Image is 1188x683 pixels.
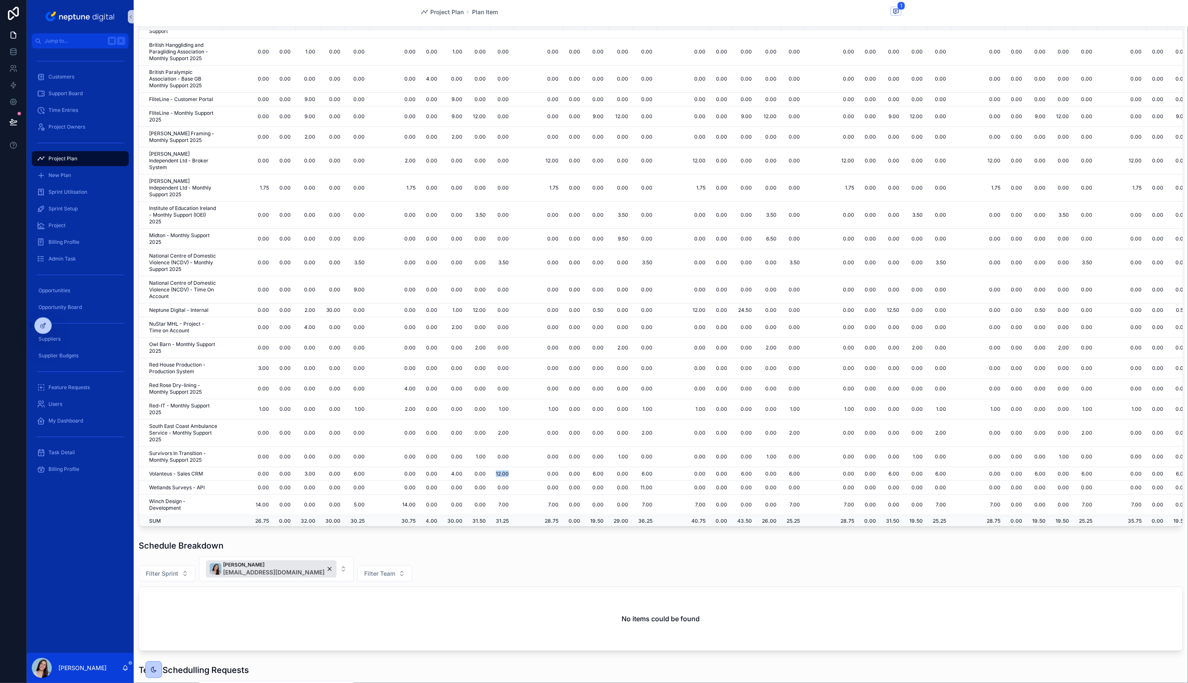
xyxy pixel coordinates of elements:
td: 0.00 [514,66,564,93]
td: 0.00 [296,66,320,93]
td: 0.00 [1051,38,1074,66]
td: 0.00 [711,127,732,147]
a: Project [32,218,129,233]
button: Select Button [139,566,195,582]
td: 9.00 [881,106,904,127]
td: 9.00 [442,106,467,127]
td: 0.00 [782,147,805,175]
span: Jump to... [45,38,104,44]
td: Institute of Education Ireland - Monthly Support (IOEI) 2025 [139,202,222,229]
td: 0.00 [274,38,296,66]
td: 0.00 [274,106,296,127]
td: 0.00 [951,66,1005,93]
td: 0.00 [370,38,421,66]
td: 0.00 [633,66,657,93]
td: 0.00 [421,175,442,202]
td: 0.00 [1074,106,1097,127]
td: 12.00 [805,147,859,175]
td: [PERSON_NAME] Independent Ltd - Broker System [139,147,222,175]
td: 0.00 [320,147,345,175]
td: 0.00 [1097,127,1147,147]
td: 0.00 [928,175,951,202]
a: Supplier Budgets [32,348,129,363]
td: 0.00 [491,66,514,93]
td: 0.00 [928,38,951,66]
td: 0.00 [951,93,1005,106]
td: 0.00 [1027,38,1051,66]
td: 0.00 [1074,127,1097,147]
td: 0.00 [904,66,928,93]
td: 0.00 [1051,147,1074,175]
td: 0.00 [442,66,467,93]
td: 0.00 [585,38,609,66]
td: 0.00 [609,147,633,175]
td: 0.00 [757,175,782,202]
button: Unselect 59 [206,560,337,578]
span: [EMAIL_ADDRESS][DOMAIN_NAME] [223,568,325,577]
td: 0.00 [1147,66,1168,93]
td: 9.00 [732,106,757,127]
td: 0.00 [859,127,881,147]
span: Supplier Budgets [38,352,79,359]
td: 0.00 [1005,175,1027,202]
a: Time Entries [32,103,129,118]
td: 0.00 [711,147,732,175]
td: 0.00 [859,93,881,106]
td: 0.00 [782,127,805,147]
td: 0.00 [467,66,491,93]
td: 0.00 [514,106,564,127]
span: Billing Profile [48,239,79,245]
span: Billing Profile [48,466,79,473]
td: 0.00 [881,38,904,66]
span: Customers [48,73,74,80]
td: 0.00 [222,106,274,127]
td: 0.00 [782,93,805,106]
a: Plan Item [472,8,498,16]
td: [PERSON_NAME] Independent Ltd - Monthly Support 2025 [139,175,222,202]
td: 0.00 [1074,38,1097,66]
td: 1.75 [951,175,1005,202]
td: 0.00 [782,106,805,127]
td: 0.00 [657,106,711,127]
td: 0.00 [467,147,491,175]
button: Select Button [357,566,412,582]
td: 0.00 [467,38,491,66]
td: 0.00 [1147,93,1168,106]
td: 0.00 [732,175,757,202]
a: New Plan [32,168,129,183]
td: 0.00 [274,175,296,202]
span: Time Entries [48,107,78,114]
td: 0.00 [928,127,951,147]
div: scrollable content [27,48,134,488]
td: 0.00 [585,147,609,175]
span: Task Detail [48,449,75,456]
a: Task Detail [32,445,129,460]
td: 0.00 [222,66,274,93]
td: 2.00 [370,147,421,175]
a: Sprint Setup [32,201,129,216]
td: 0.00 [421,106,442,127]
td: 0.00 [805,93,859,106]
td: 0.00 [711,93,732,106]
img: App logo [44,10,117,23]
td: 9.00 [296,106,320,127]
td: 0.00 [320,93,345,106]
td: 0.00 [467,175,491,202]
a: Billing Profile [32,235,129,250]
td: 0.00 [320,106,345,127]
td: 0.00 [467,127,491,147]
td: 0.00 [711,106,732,127]
span: Sprint Utilisation [48,189,87,195]
td: 0.00 [421,147,442,175]
td: 0.00 [657,66,711,93]
td: 0.00 [564,106,585,127]
td: [PERSON_NAME] Framing - Monthly Support 2025 [139,127,222,147]
td: 0.00 [564,38,585,66]
td: 0.00 [222,202,274,229]
a: Project Plan [32,151,129,166]
td: 0.00 [274,66,296,93]
td: 0.00 [585,175,609,202]
td: 0.00 [222,147,274,175]
td: 0.00 [881,66,904,93]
